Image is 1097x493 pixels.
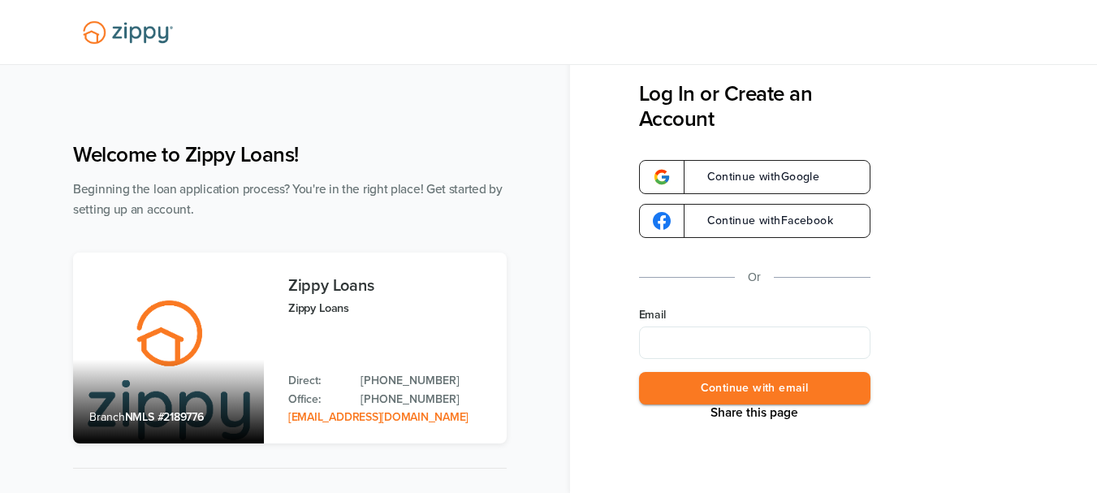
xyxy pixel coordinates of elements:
span: Beginning the loan application process? You're in the right place! Get started by setting up an a... [73,182,503,217]
a: google-logoContinue withGoogle [639,160,870,194]
label: Email [639,307,870,323]
img: google-logo [653,168,671,186]
h3: Zippy Loans [288,277,490,295]
span: Continue with Facebook [691,215,833,227]
a: Email Address: zippyguide@zippymh.com [288,410,469,424]
a: Direct Phone: 512-975-2947 [361,372,490,390]
input: Email Address [639,327,870,359]
h3: Log In or Create an Account [639,81,870,132]
p: Direct: [288,372,344,390]
button: Continue with email [639,372,870,405]
span: Continue with Google [691,171,820,183]
a: google-logoContinue withFacebook [639,204,870,238]
img: Lender Logo [73,14,183,51]
button: Share This Page [706,404,803,421]
h1: Welcome to Zippy Loans! [73,142,507,167]
span: NMLS #2189776 [125,410,204,424]
p: Office: [288,391,344,409]
a: Office Phone: 512-975-2947 [361,391,490,409]
span: Branch [89,410,125,424]
p: Or [748,267,761,288]
img: google-logo [653,212,671,230]
p: Zippy Loans [288,299,490,318]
